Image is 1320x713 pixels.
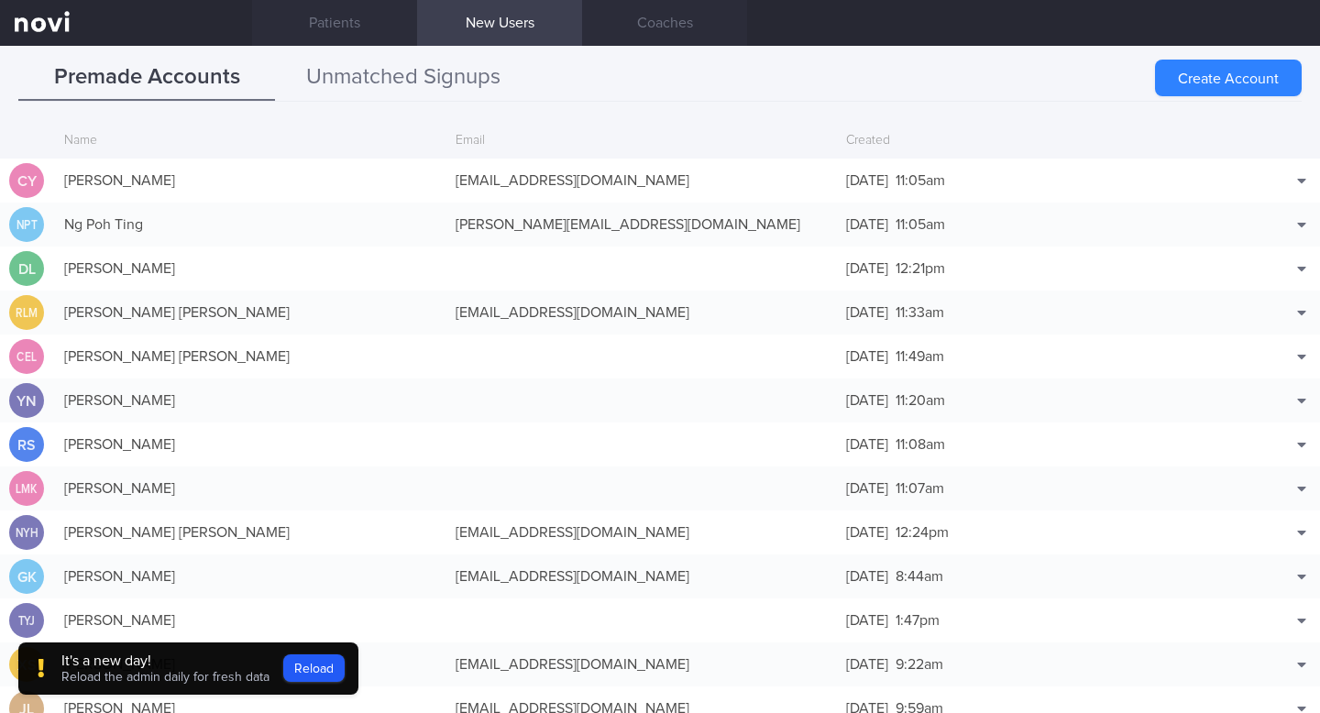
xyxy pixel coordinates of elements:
div: [PERSON_NAME] [55,426,446,463]
div: Email [446,124,838,159]
div: [EMAIL_ADDRESS][DOMAIN_NAME] [446,558,838,595]
div: RS [9,427,44,463]
span: [DATE] [846,613,888,628]
button: Unmatched Signups [275,55,532,101]
span: 11:33am [896,305,944,320]
button: Premade Accounts [18,55,275,101]
div: [PERSON_NAME] [PERSON_NAME] [55,294,446,331]
div: RLM [12,295,41,331]
div: [PERSON_NAME] [PERSON_NAME] [55,514,446,551]
span: 9:22am [896,657,943,672]
span: 11:49am [896,349,944,364]
span: [DATE] [846,305,888,320]
div: NYH [12,515,41,551]
span: [DATE] [846,349,888,364]
div: [EMAIL_ADDRESS][DOMAIN_NAME] [446,162,838,199]
div: [EMAIL_ADDRESS][DOMAIN_NAME] [446,646,838,683]
span: 11:05am [896,217,945,232]
span: 11:07am [896,481,944,496]
span: [DATE] [846,217,888,232]
span: 11:20am [896,393,945,408]
div: Ng Poh Ting [55,206,446,243]
div: [PERSON_NAME] [55,382,446,419]
div: It's a new day! [61,652,269,670]
span: [DATE] [846,261,888,276]
button: Create Account [1155,60,1302,96]
span: 11:08am [896,437,945,452]
div: YN [9,383,44,419]
button: Reload [283,654,345,682]
div: [PERSON_NAME] [55,558,446,595]
span: 11:05am [896,173,945,188]
div: [EMAIL_ADDRESS][DOMAIN_NAME] [446,294,838,331]
div: [PERSON_NAME] [55,250,446,287]
div: [PERSON_NAME] [55,602,446,639]
span: [DATE] [846,481,888,496]
div: [PERSON_NAME] [55,470,446,507]
span: [DATE] [846,173,888,188]
div: LMK [12,471,41,507]
div: NPT [12,207,41,243]
div: [EMAIL_ADDRESS][DOMAIN_NAME] [446,514,838,551]
span: Reload the admin daily for fresh data [61,671,269,684]
div: Name [55,124,446,159]
div: [PERSON_NAME] [55,162,446,199]
span: 8:44am [896,569,943,584]
div: [PERSON_NAME] [PERSON_NAME] [55,338,446,375]
span: [DATE] [846,437,888,452]
span: 12:21pm [896,261,945,276]
div: [PERSON_NAME][EMAIL_ADDRESS][DOMAIN_NAME] [446,206,838,243]
div: Created [837,124,1228,159]
span: [DATE] [846,569,888,584]
div: TYJ [12,603,41,639]
div: CY [9,163,44,199]
span: 1:47pm [896,613,940,628]
span: 12:24pm [896,525,949,540]
div: CEL [12,339,41,375]
div: XS [9,647,44,683]
div: GK [9,559,44,595]
span: [DATE] [846,393,888,408]
span: [DATE] [846,657,888,672]
div: DL [9,251,44,287]
span: [DATE] [846,525,888,540]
